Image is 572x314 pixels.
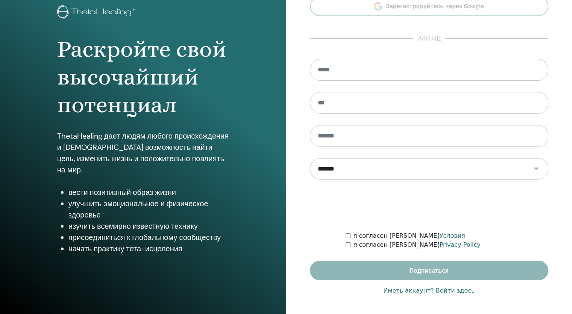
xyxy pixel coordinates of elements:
[440,232,465,239] a: Условия
[68,232,229,243] li: присоединиться к глобальному сообществу
[372,191,486,220] iframe: reCAPTCHA
[413,34,445,43] span: или же
[68,220,229,232] li: изучить всемирно известную технику
[68,187,229,198] li: вести позитивный образ жизни
[383,286,475,295] a: Иметь аккаунт? Войти здесь
[354,240,481,249] label: я согласен [PERSON_NAME]
[68,243,229,254] li: начать практику тета-исцеления
[57,130,229,175] p: ThetaHealing дает людям любого происхождения и [DEMOGRAPHIC_DATA] возможность найти цель, изменит...
[57,35,229,119] h1: Раскройте свой высочайший потенциал
[68,198,229,220] li: улучшить эмоциональное и физическое здоровье
[354,231,465,240] label: я согласен [PERSON_NAME]
[440,241,481,248] a: Privacy Policy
